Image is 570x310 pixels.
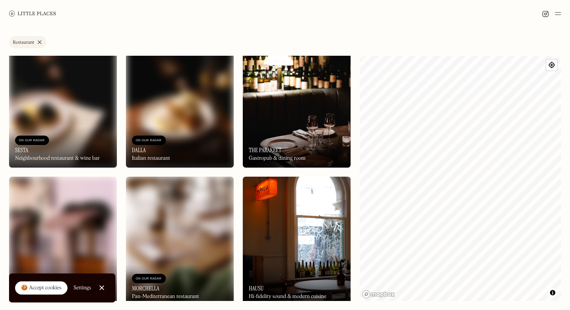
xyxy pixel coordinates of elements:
a: Mapbox homepage [362,290,395,299]
a: Restaurant [9,36,46,48]
h3: Dalla [132,147,146,154]
div: Italian restaurant [132,155,170,162]
img: Calong [9,177,117,306]
a: Settings [74,279,91,296]
div: Hi-fidelity sound & modern cuisine [249,293,326,300]
a: MorchellaMorchellaOn Our RadarMorchellaPan-Mediterranean restaurant [126,177,234,306]
a: SestaSestaOn Our RadarSestaNeighbourhood restaurant & wine bar [9,38,117,168]
img: The Parakeet [243,38,351,168]
div: Gastropub & dining room [249,155,306,162]
button: Toggle attribution [548,288,557,297]
button: Find my location [546,60,557,70]
h3: Hausu [249,285,264,292]
div: On Our Radar [136,275,162,283]
img: Morchella [126,177,234,306]
img: Hausu [243,177,351,306]
a: 🍪 Accept cookies [15,281,67,295]
div: Settings [74,285,91,290]
a: HausuHausuHausuHi-fidelity sound & modern cuisine [243,177,351,306]
span: Toggle attribution [550,289,555,297]
div: Neighbourhood restaurant & wine bar [15,155,100,162]
a: DallaDallaOn Our RadarDallaItalian restaurant [126,38,234,168]
a: CalongCalongOn Our RadarCalongKorean restaurant [9,177,117,306]
canvas: Map [360,56,561,301]
h3: Morchella [132,285,159,292]
div: On Our Radar [136,137,162,144]
div: 🍪 Accept cookies [21,284,61,292]
h3: Sesta [15,147,28,154]
a: The ParakeetThe ParakeetThe ParakeetGastropub & dining room [243,38,351,168]
div: Restaurant [13,40,34,45]
div: Pan-Mediterranean restaurant [132,293,199,300]
img: Sesta [9,38,117,168]
a: Close Cookie Popup [94,280,109,295]
div: On Our Radar [19,137,45,144]
img: Dalla [126,38,234,168]
h3: The Parakeet [249,147,282,154]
